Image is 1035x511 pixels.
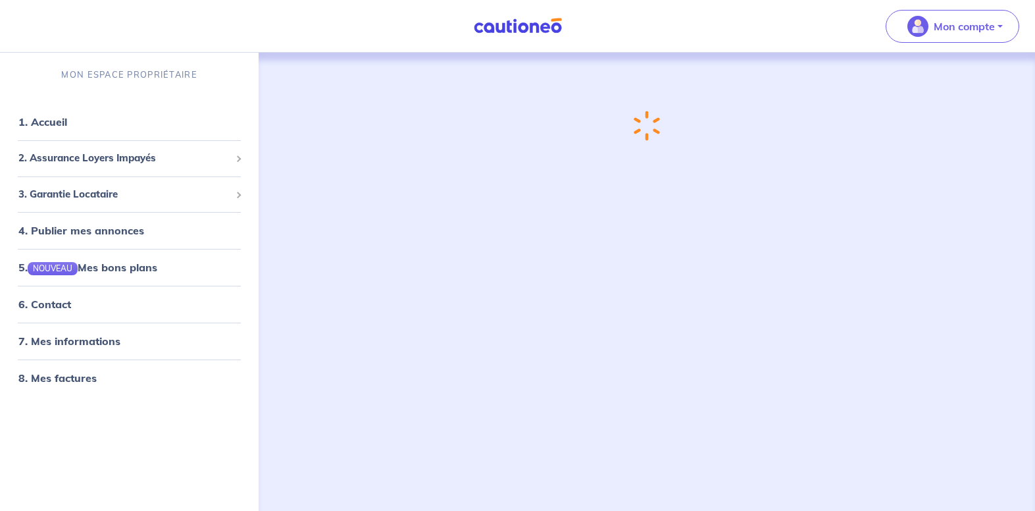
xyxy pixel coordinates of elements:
img: Cautioneo [468,18,567,34]
div: 7. Mes informations [5,328,253,354]
div: 4. Publier mes annonces [5,217,253,244]
a: 8. Mes factures [18,371,97,385]
p: MON ESPACE PROPRIÉTAIRE [61,68,197,81]
div: 2. Assurance Loyers Impayés [5,146,253,171]
div: 8. Mes factures [5,365,253,391]
a: 4. Publier mes annonces [18,224,144,237]
a: 5.NOUVEAUMes bons plans [18,261,157,274]
div: 5.NOUVEAUMes bons plans [5,254,253,281]
button: illu_account_valid_menu.svgMon compte [886,10,1019,43]
span: 3. Garantie Locataire [18,187,230,202]
div: 3. Garantie Locataire [5,182,253,207]
img: loading-spinner [632,109,661,142]
img: illu_account_valid_menu.svg [907,16,928,37]
a: 6. Contact [18,298,71,311]
a: 1. Accueil [18,115,67,128]
p: Mon compte [934,18,995,34]
a: 7. Mes informations [18,335,120,348]
div: 1. Accueil [5,109,253,135]
div: 6. Contact [5,291,253,317]
span: 2. Assurance Loyers Impayés [18,151,230,166]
